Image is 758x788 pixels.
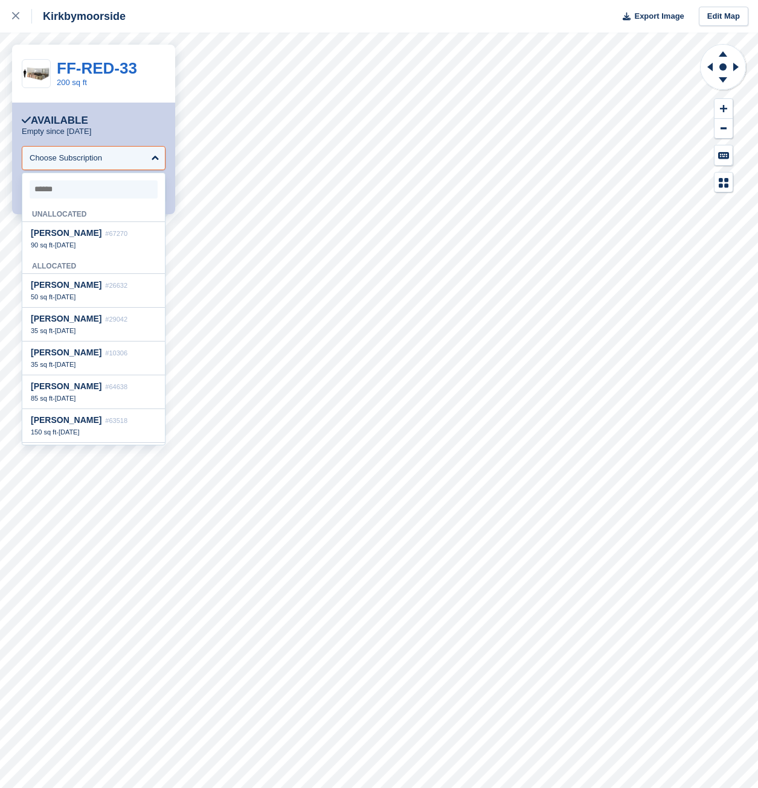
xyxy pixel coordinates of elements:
span: [DATE] [59,428,80,436]
span: [PERSON_NAME] [31,348,101,357]
div: Allocated [22,255,165,274]
div: - [31,360,156,369]
span: [DATE] [55,395,76,402]
div: Kirkbymoorside [32,9,126,24]
span: 150 sq ft [31,428,56,436]
div: Unallocated [22,203,165,222]
span: [DATE] [55,327,76,334]
span: Export Image [634,10,684,22]
button: Zoom In [715,99,733,119]
span: 90 sq ft [31,241,53,249]
span: #63518 [105,417,127,424]
a: Edit Map [699,7,748,27]
span: #64638 [105,383,127,390]
a: 200 sq ft [57,78,87,87]
div: - [31,428,156,436]
span: #26632 [105,282,127,289]
button: Keyboard Shortcuts [715,145,733,165]
button: Map Legend [715,173,733,192]
span: [PERSON_NAME] [31,381,101,391]
span: [PERSON_NAME] [31,228,101,238]
span: 50 sq ft [31,293,53,300]
span: #10306 [105,349,127,357]
button: Export Image [615,7,684,27]
span: [PERSON_NAME] [31,314,101,323]
span: [DATE] [55,241,76,249]
span: 85 sq ft [31,395,53,402]
div: - [31,241,156,249]
div: Choose Subscription [30,152,102,164]
p: Empty since [DATE] [22,127,91,136]
span: [DATE] [55,361,76,368]
span: [PERSON_NAME] [31,415,101,425]
div: - [31,293,156,301]
span: [DATE] [55,293,76,300]
span: #67270 [105,230,127,237]
button: Zoom Out [715,119,733,139]
span: 35 sq ft [31,327,53,334]
span: [PERSON_NAME] [31,280,101,290]
div: Available [22,115,88,127]
div: - [31,326,156,335]
span: 35 sq ft [31,361,53,368]
div: - [31,394,156,402]
span: #29042 [105,316,127,323]
a: FF-RED-33 [57,59,137,77]
img: 200-sqft-unit.jpg [22,63,50,84]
